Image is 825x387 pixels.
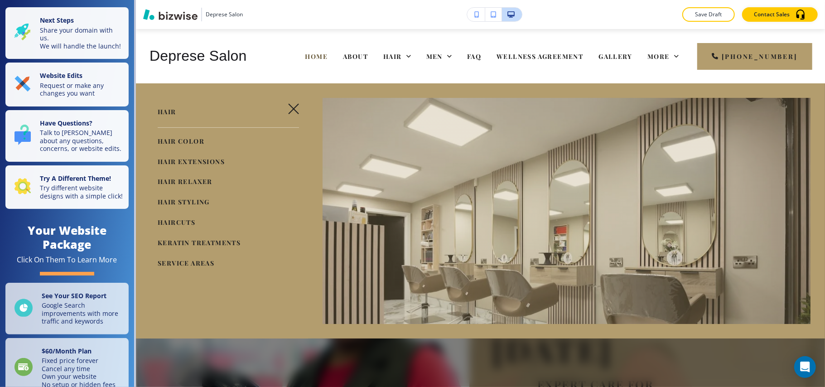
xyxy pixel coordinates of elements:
span: WELLNESS AGREEMENT [497,52,583,61]
span: KERATIN TREATMENTS [158,238,241,247]
h4: Deprese Salon [150,47,247,65]
p: Share your domain with us. We will handle the launch! [40,26,123,50]
button: Save Draft [682,7,735,22]
p: Try different website designs with a simple click! [40,184,123,200]
div: Open Intercom Messenger [794,356,816,378]
strong: $ 60 /Month Plan [42,347,92,355]
button: Contact Sales [742,7,818,22]
p: Contact Sales [754,10,790,19]
span: SERVICE AREAS [158,259,214,267]
p: Save Draft [694,10,723,19]
a: [PHONE_NUMBER] [697,43,812,70]
span: HOME [305,52,328,61]
button: Try A Different Theme!Try different website designs with a simple click! [5,165,129,209]
p: Talk to [PERSON_NAME] about any questions, concerns, or website edits. [40,129,123,153]
span: HAIR EXTENSIONS [158,157,225,166]
img: Bizwise Logo [143,9,198,20]
span: HAIR [158,107,176,116]
button: Have Questions?Talk to [PERSON_NAME] about any questions, concerns, or website edits. [5,110,129,162]
span: HAIR COLOR [158,137,204,145]
button: Deprese Salon [143,8,243,21]
span: FAQ [467,52,481,61]
div: Click On Them To Learn More [17,255,117,265]
span: GALLERY [598,52,632,61]
span: ABOUT [343,52,368,61]
span: HAIRCUTS [158,218,195,227]
strong: Have Questions? [40,119,92,127]
strong: Try A Different Theme! [40,174,111,183]
strong: Next Steps [40,16,74,24]
strong: See Your SEO Report [42,291,106,300]
strong: Website Edits [40,71,82,80]
button: Website EditsRequest or make any changes you want [5,63,129,106]
span: HAIR [383,52,402,61]
span: HAIR RELAXER [158,177,212,186]
a: See Your SEO ReportGoogle Search improvements with more traffic and keywords [5,283,129,334]
button: Next StepsShare your domain with us.We will handle the launch! [5,7,129,59]
h4: Your Website Package [5,223,129,252]
span: HAIR STYLING [158,198,210,206]
p: Google Search improvements with more traffic and keywords [42,301,123,325]
span: MEN [426,52,443,61]
p: Request or make any changes you want [40,82,123,97]
span: More [647,52,670,61]
h3: Deprese Salon [206,10,243,19]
